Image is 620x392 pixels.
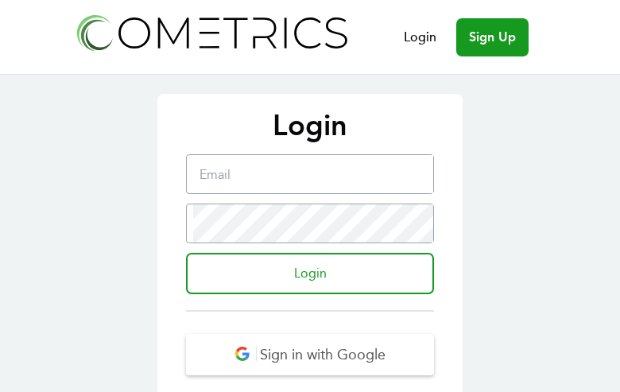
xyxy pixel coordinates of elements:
input: Login [186,253,434,294]
button: Sign in with Google [186,334,434,375]
p: Login [173,110,447,142]
a: Login [404,28,436,47]
img: Cometrics logo [72,10,351,55]
input: Email [193,155,433,193]
a: Sign Up [456,18,529,56]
